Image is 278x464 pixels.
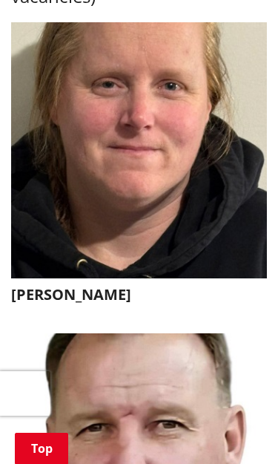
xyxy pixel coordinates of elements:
img: WO-B-HU__TENGU_J__iRvEY [11,22,267,278]
a: Top [15,433,68,464]
h3: [PERSON_NAME] [11,286,267,304]
button: [PERSON_NAME] [11,22,267,311]
iframe: Messenger Launcher [210,402,263,455]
